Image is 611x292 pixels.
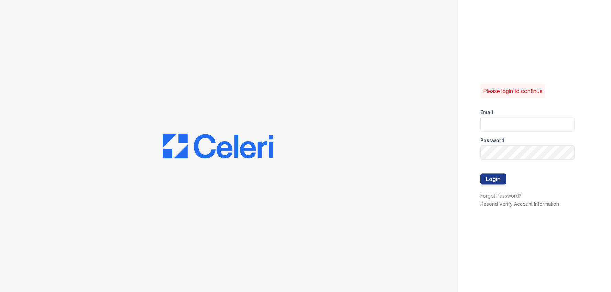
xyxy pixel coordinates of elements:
img: CE_Logo_Blue-a8612792a0a2168367f1c8372b55b34899dd931a85d93a1a3d3e32e68fde9ad4.png [163,134,273,158]
label: Email [480,109,493,116]
a: Resend Verify Account Information [480,201,559,207]
label: Password [480,137,504,144]
button: Login [480,173,506,184]
p: Please login to continue [483,87,543,95]
a: Forgot Password? [480,193,521,199]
